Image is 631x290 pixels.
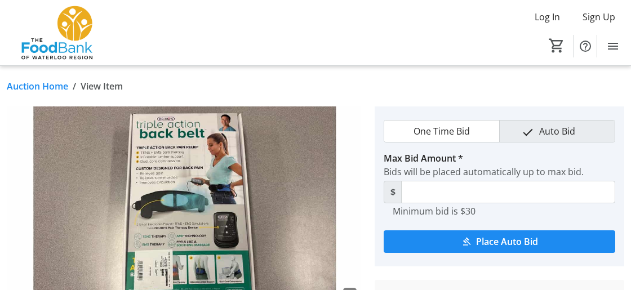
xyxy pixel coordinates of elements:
button: Log In [526,8,569,26]
span: View Item [81,79,123,93]
span: Place Auto Bid [476,235,538,248]
tr-hint: Minimum bid is $30 [393,206,476,217]
label: Max Bid Amount * [384,151,463,165]
img: The Food Bank of Waterloo Region's Logo [7,5,107,61]
a: Auction Home [7,79,68,93]
button: Sign Up [574,8,624,26]
span: Log In [535,10,560,24]
span: $ [384,181,402,203]
span: Sign Up [583,10,615,24]
div: Bids will be placed automatically up to max bid. [384,165,615,179]
span: Auto Bid [532,121,582,142]
button: Cart [546,35,567,56]
button: Place Auto Bid [384,230,615,253]
button: Help [574,35,597,57]
span: One Time Bid [407,121,477,142]
span: / [73,79,76,93]
button: Menu [602,35,624,57]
